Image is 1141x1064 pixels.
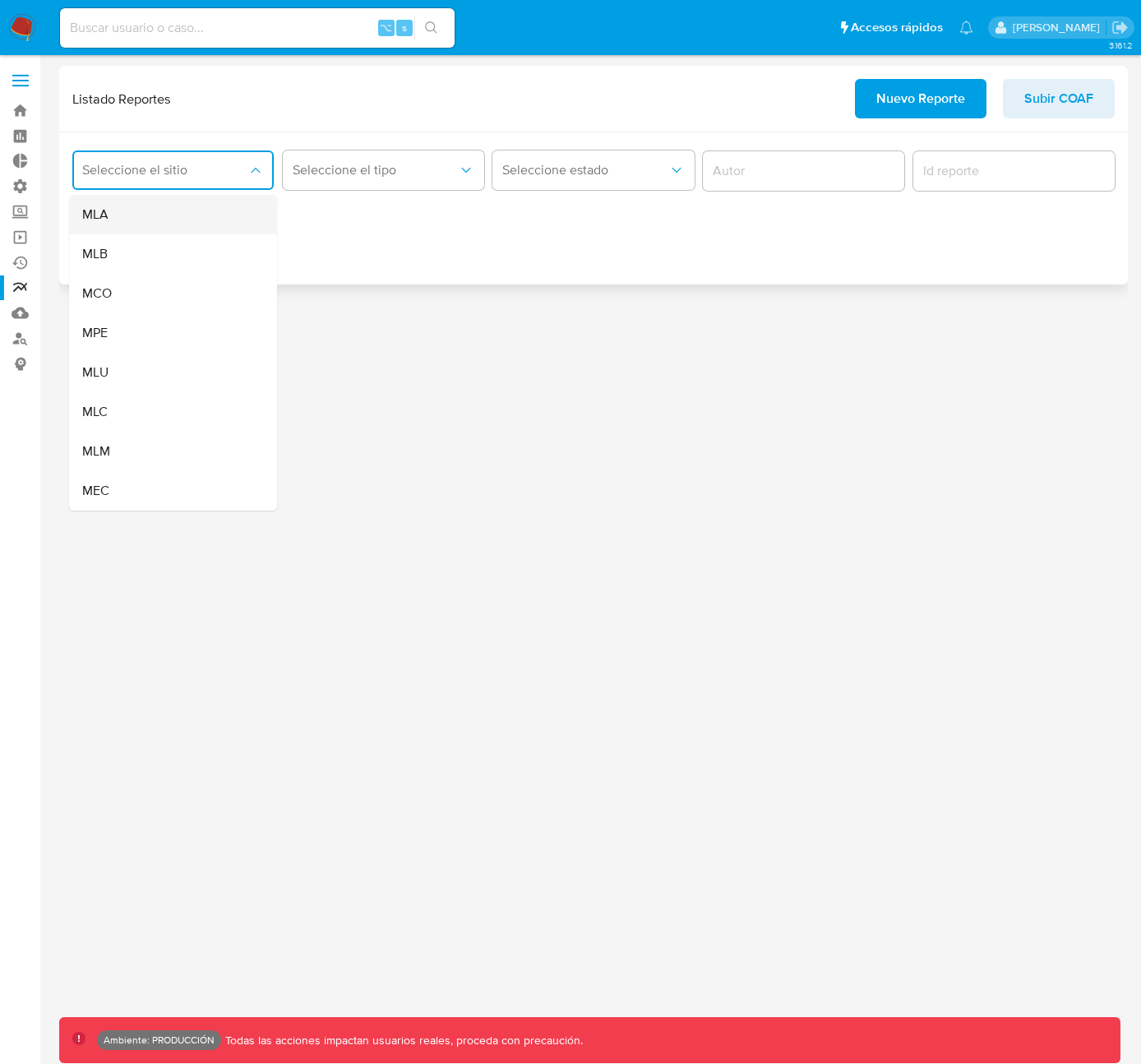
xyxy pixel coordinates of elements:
[959,21,973,35] a: Notificaciones
[1111,19,1129,36] a: Salir
[851,19,943,36] span: Accesos rápidos
[60,17,455,39] input: Buscar usuario o caso...
[380,20,392,35] span: ⌥
[414,16,448,39] button: search-icon
[221,1033,583,1048] p: Todas las acciones impactan usuarios reales, proceda con precaución.
[1013,20,1106,35] p: angelamaria.francopatino@mercadolibre.com.co
[104,1037,215,1043] p: Ambiente: PRODUCCIÓN
[402,20,407,35] span: s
